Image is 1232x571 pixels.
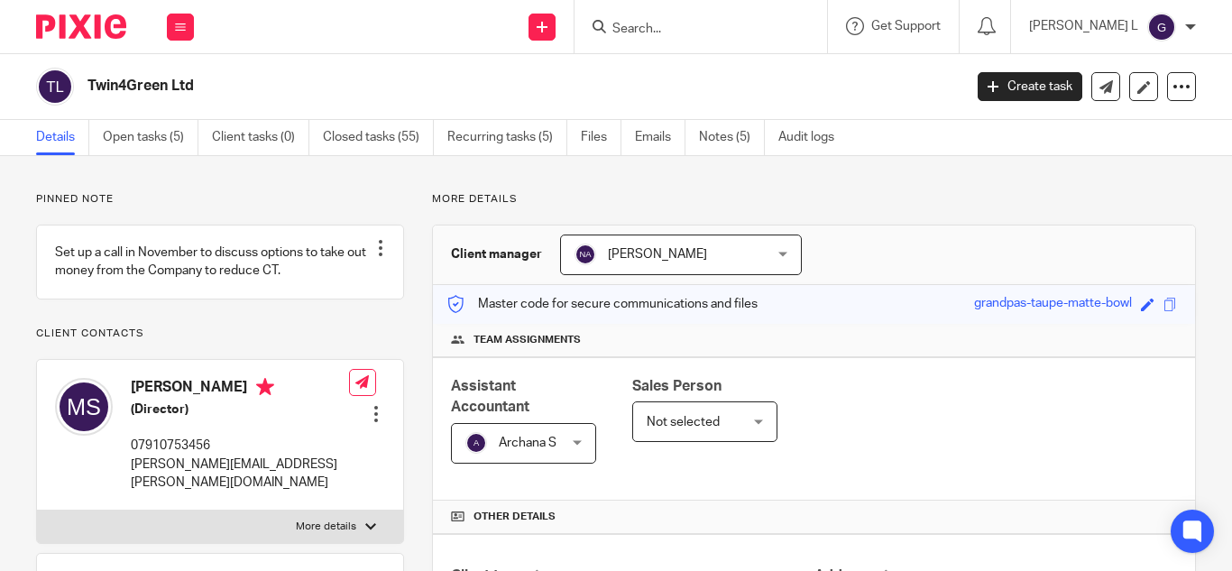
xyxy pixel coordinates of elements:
div: grandpas-taupe-matte-bowl [974,294,1132,315]
input: Search [611,22,773,38]
a: Audit logs [778,120,848,155]
span: Assistant Accountant [451,379,529,414]
img: svg%3E [575,244,596,265]
img: svg%3E [1147,13,1176,41]
p: Pinned note [36,192,404,207]
a: Notes (5) [699,120,765,155]
a: Open tasks (5) [103,120,198,155]
p: More details [432,192,1196,207]
img: Pixie [36,14,126,39]
a: Client tasks (0) [212,120,309,155]
span: Not selected [647,416,720,428]
h3: Client manager [451,245,542,263]
a: Closed tasks (55) [323,120,434,155]
a: Recurring tasks (5) [447,120,567,155]
p: 07910753456 [131,437,349,455]
img: svg%3E [465,432,487,454]
a: Create task [978,72,1082,101]
a: Emails [635,120,685,155]
span: Sales Person [632,379,722,393]
a: Files [581,120,621,155]
p: Client contacts [36,327,404,341]
h5: (Director) [131,401,349,419]
span: Team assignments [473,333,581,347]
a: Details [36,120,89,155]
img: svg%3E [36,68,74,106]
p: Master code for secure communications and files [446,295,758,313]
h2: Twin4Green Ltd [87,77,778,96]
i: Primary [256,378,274,396]
img: svg%3E [55,378,113,436]
p: [PERSON_NAME][EMAIL_ADDRESS][PERSON_NAME][DOMAIN_NAME] [131,456,349,493]
span: Other details [473,510,556,524]
h4: [PERSON_NAME] [131,378,349,401]
p: More details [296,520,356,534]
span: Archana S [499,437,556,449]
span: [PERSON_NAME] [608,248,707,261]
